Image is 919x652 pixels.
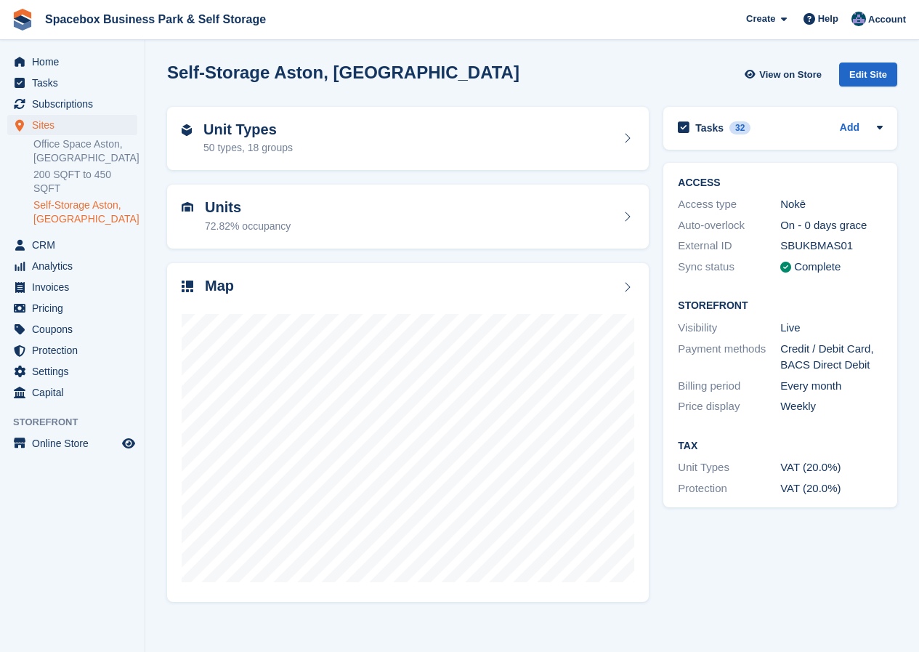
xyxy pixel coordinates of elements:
[7,235,137,255] a: menu
[695,121,724,134] h2: Tasks
[32,382,119,403] span: Capital
[33,137,137,165] a: Office Space Aston, [GEOGRAPHIC_DATA]
[120,435,137,452] a: Preview store
[32,94,119,114] span: Subscriptions
[167,185,649,249] a: Units 72.82% occupancy
[7,52,137,72] a: menu
[759,68,822,82] span: View on Store
[167,107,649,171] a: Unit Types 50 types, 18 groups
[780,217,883,234] div: On - 0 days grace
[203,140,293,156] div: 50 types, 18 groups
[7,340,137,361] a: menu
[780,480,883,497] div: VAT (20.0%)
[678,177,883,189] h2: ACCESS
[780,398,883,415] div: Weekly
[205,278,234,294] h2: Map
[205,199,291,216] h2: Units
[839,63,897,86] div: Edit Site
[678,459,780,476] div: Unit Types
[32,115,119,135] span: Sites
[33,168,137,196] a: 200 SQFT to 450 SQFT
[182,202,193,212] img: unit-icn-7be61d7bf1b0ce9d3e12c5938cc71ed9869f7b940bace4675aadf7bd6d80202e.svg
[7,361,137,382] a: menu
[32,235,119,255] span: CRM
[678,300,883,312] h2: Storefront
[678,259,780,275] div: Sync status
[678,320,780,337] div: Visibility
[32,277,119,297] span: Invoices
[678,398,780,415] div: Price display
[32,361,119,382] span: Settings
[729,121,750,134] div: 32
[742,63,827,86] a: View on Store
[32,73,119,93] span: Tasks
[780,378,883,395] div: Every month
[840,120,859,137] a: Add
[32,433,119,454] span: Online Store
[794,259,841,275] div: Complete
[7,298,137,318] a: menu
[851,12,866,26] img: Daud
[13,415,145,430] span: Storefront
[678,341,780,374] div: Payment methods
[7,73,137,93] a: menu
[32,256,119,276] span: Analytics
[7,94,137,114] a: menu
[7,319,137,339] a: menu
[167,63,519,82] h2: Self-Storage Aston, [GEOGRAPHIC_DATA]
[12,9,33,31] img: stora-icon-8386f47178a22dfd0bd8f6a31ec36ba5ce8667c1dd55bd0f319d3a0aa187defe.svg
[205,219,291,234] div: 72.82% occupancy
[780,459,883,476] div: VAT (20.0%)
[678,217,780,234] div: Auto-overlock
[32,340,119,361] span: Protection
[182,124,192,136] img: unit-type-icn-2b2737a686de81e16bb02015468b77c625bbabd49415b5ef34ead5e3b44a266d.svg
[746,12,775,26] span: Create
[32,52,119,72] span: Home
[678,440,883,452] h2: Tax
[33,198,137,226] a: Self-Storage Aston, [GEOGRAPHIC_DATA]
[167,263,649,603] a: Map
[7,115,137,135] a: menu
[7,256,137,276] a: menu
[182,281,193,292] img: map-icn-33ee37083ee616e46c38cad1a60f524a97daa1e2b2c8c0bc3eb3415660979fc1.svg
[678,480,780,497] div: Protection
[678,238,780,254] div: External ID
[7,277,137,297] a: menu
[868,12,906,27] span: Account
[678,196,780,213] div: Access type
[203,121,293,138] h2: Unit Types
[678,378,780,395] div: Billing period
[839,63,897,92] a: Edit Site
[7,382,137,403] a: menu
[780,196,883,213] div: Nokē
[32,319,119,339] span: Coupons
[39,7,272,31] a: Spacebox Business Park & Self Storage
[818,12,838,26] span: Help
[7,433,137,454] a: menu
[780,341,883,374] div: Credit / Debit Card, BACS Direct Debit
[780,238,883,254] div: SBUKBMAS01
[32,298,119,318] span: Pricing
[780,320,883,337] div: Live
